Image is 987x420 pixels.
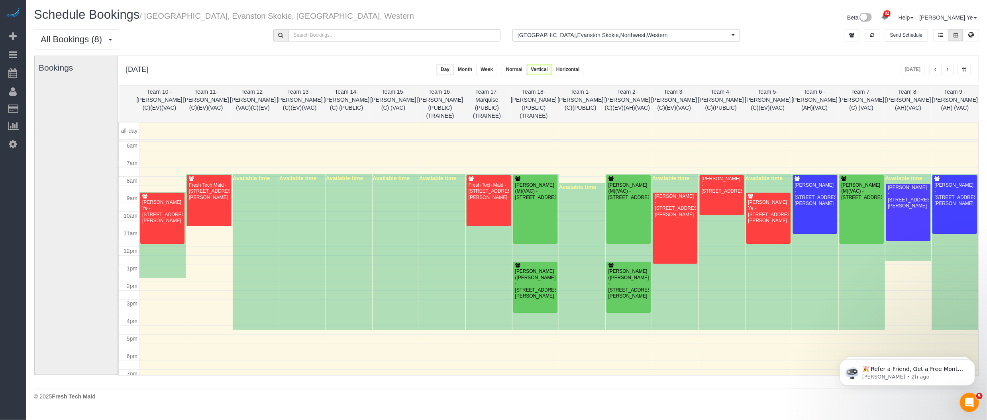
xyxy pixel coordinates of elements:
[559,184,597,190] span: Available time
[453,64,477,75] button: Month
[127,195,137,201] span: 9am
[526,64,552,75] button: Vertical
[932,86,979,122] th: Team 9 - [PERSON_NAME] (AH) (VAC)
[233,175,270,181] span: Available time
[888,185,929,209] div: [PERSON_NAME] - [STREET_ADDRESS][PERSON_NAME]
[326,175,363,181] span: Available time
[838,86,885,122] th: Team 7- [PERSON_NAME] (C) (VAC)
[606,175,643,181] span: Available time
[127,318,137,324] span: 4pm
[960,393,979,412] iframe: Intercom live chat
[127,283,137,289] span: 2pm
[792,175,830,181] span: Available time
[182,86,229,122] th: Team 11- [PERSON_NAME] (C)(EV)(VAC)
[127,300,137,307] span: 3pm
[230,86,276,122] th: Team 12- [PERSON_NAME] (VAC)(C)(EV)
[512,29,740,41] button: [GEOGRAPHIC_DATA],Evanston Skokie,Northwest,Western
[885,86,932,122] th: Team 8- [PERSON_NAME] (AH)(VAC)
[701,176,742,194] div: [PERSON_NAME] - [STREET_ADDRESS]
[127,353,137,359] span: 6pm
[608,268,649,299] div: [PERSON_NAME] ([PERSON_NAME]) - [STREET_ADDRESS][PERSON_NAME]
[557,86,604,122] th: Team 1- [PERSON_NAME] (C)(PUBLIC)
[934,182,975,207] div: [PERSON_NAME] - [STREET_ADDRESS][PERSON_NAME]
[515,268,556,299] div: [PERSON_NAME] ([PERSON_NAME]) - [STREET_ADDRESS][PERSON_NAME]
[419,175,457,181] span: Available time
[518,31,730,39] span: [GEOGRAPHIC_DATA] , Evanston Skokie , Northwest , Western
[136,86,182,122] th: Team 10 - [PERSON_NAME] (C)(EV)(VAC)
[34,392,979,400] div: © 2025
[512,29,740,41] ol: All Locations
[127,142,137,149] span: 6am
[127,371,137,377] span: 7pm
[124,248,137,254] span: 12pm
[370,86,416,122] th: Team 15- [PERSON_NAME] (C) (VAC)
[5,8,21,19] img: Automaid Logo
[139,193,177,199] span: Available time
[699,175,736,181] span: Available time
[748,199,789,224] div: [PERSON_NAME] Ye - [STREET_ADDRESS][PERSON_NAME]
[698,86,744,122] th: Team 4- [PERSON_NAME] (C)(PUBLIC)
[604,86,651,122] th: Team 2- [PERSON_NAME] (C)(EV)(AH)(VAC)
[52,393,95,400] strong: Fresh Tech Maid
[512,175,550,181] span: Available time
[655,193,696,218] div: [PERSON_NAME] - [STREET_ADDRESS][PERSON_NAME]
[744,86,791,122] th: Team 5- [PERSON_NAME] (C)(EV)(VAC)
[124,230,137,237] span: 11am
[651,86,697,122] th: Team 3- [PERSON_NAME] (C)(EV)(VAC)
[288,29,501,41] input: Search Bookings..
[188,182,230,201] div: Fresh Tech Maid - [STREET_ADDRESS][PERSON_NAME]
[127,265,137,272] span: 1pm
[373,175,410,181] span: Available time
[839,175,876,181] span: Available time
[877,8,893,26] a: 82
[34,8,139,22] span: Schedule Bookings
[124,213,137,219] span: 10am
[142,199,183,224] div: [PERSON_NAME] Ye - [STREET_ADDRESS][PERSON_NAME]
[139,12,414,20] small: / [GEOGRAPHIC_DATA], Evanston Skokie, [GEOGRAPHIC_DATA], Western
[41,34,106,44] span: All Bookings (8)
[463,86,510,122] th: Team 17- Marquise (PUBLIC) (TRAINEE)
[828,343,987,398] iframe: Intercom notifications message
[466,175,503,181] span: Available time
[121,128,137,134] span: all-day
[323,86,370,122] th: Team 14- [PERSON_NAME] (C) (PUBLIC)
[552,64,584,75] button: Horizontal
[510,86,557,122] th: Team 18- [PERSON_NAME] (PUBLIC) (TRAINEE)
[885,29,928,41] button: Send Schedule
[652,175,690,181] span: Available time
[976,393,983,399] span: 5
[502,64,527,75] button: Normal
[901,64,925,75] button: [DATE]
[885,175,923,181] span: Available time
[127,160,137,166] span: 7am
[746,175,783,181] span: Available time
[276,86,323,122] th: Team 13 - [PERSON_NAME] (C)(EV)(VAC)
[34,29,119,49] button: All Bookings (8)
[608,182,649,201] div: [PERSON_NAME] (M)(VAC) - [STREET_ADDRESS]
[841,182,882,201] div: [PERSON_NAME] (M)(VAC) - [STREET_ADDRESS]
[186,175,224,181] span: Available time
[795,182,836,207] div: [PERSON_NAME] - [STREET_ADDRESS][PERSON_NAME]
[847,14,872,21] a: Beta
[476,64,497,75] button: Week
[515,182,556,201] div: [PERSON_NAME] (M)(VAC) - [STREET_ADDRESS]
[39,63,114,72] h3: Bookings
[436,64,454,75] button: Day
[127,335,137,342] span: 5pm
[468,182,509,201] div: Fresh Tech Maid - [STREET_ADDRESS][PERSON_NAME]
[791,86,838,122] th: Team 6 - [PERSON_NAME] (AH)(VAC)
[859,13,872,23] img: New interface
[127,177,137,184] span: 8am
[932,175,969,181] span: Available time
[899,14,914,21] a: Help
[884,10,891,17] span: 82
[417,86,463,122] th: Team 16- [PERSON_NAME] (PUBLIC)(TRAINEE)
[919,14,977,21] a: [PERSON_NAME] Ye
[126,64,149,74] h2: [DATE]
[279,175,317,181] span: Available time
